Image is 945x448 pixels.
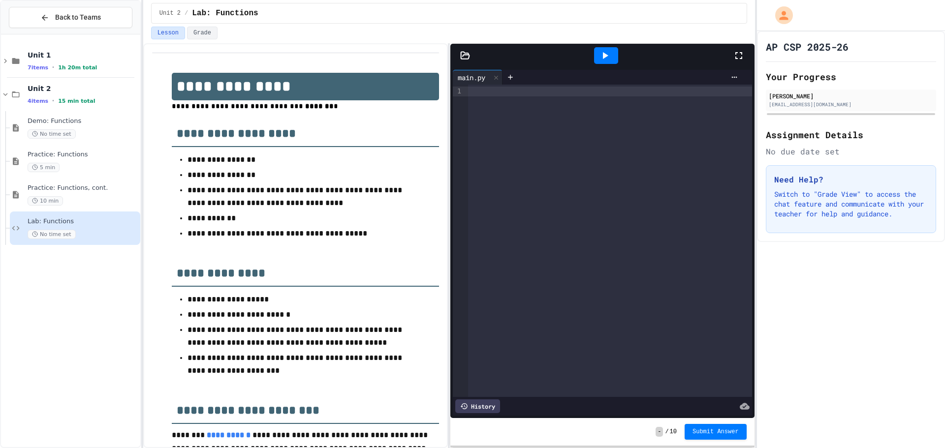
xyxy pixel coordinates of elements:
span: 10 [670,428,677,436]
span: Practice: Functions, cont. [28,184,138,192]
span: Lab: Functions [28,217,138,226]
span: Lab: Functions [192,7,258,19]
div: main.py [453,72,490,83]
span: 5 min [28,163,60,172]
span: 1h 20m total [58,64,97,71]
span: No time set [28,230,76,239]
span: Unit 2 [28,84,138,93]
button: Grade [187,27,218,39]
div: No due date set [766,146,936,157]
span: / [185,9,188,17]
span: • [52,63,54,71]
span: Unit 1 [28,51,138,60]
span: 15 min total [58,98,95,104]
span: 10 min [28,196,63,206]
span: Unit 2 [159,9,181,17]
h2: Your Progress [766,70,936,84]
span: / [665,428,668,436]
span: 4 items [28,98,48,104]
div: [EMAIL_ADDRESS][DOMAIN_NAME] [769,101,933,108]
span: No time set [28,129,76,139]
span: Practice: Functions [28,150,138,159]
h2: Assignment Details [766,128,936,142]
p: Switch to "Grade View" to access the chat feature and communicate with your teacher for help and ... [774,189,928,219]
button: Lesson [151,27,185,39]
h1: AP CSP 2025-26 [766,40,849,54]
div: History [455,399,500,413]
div: 1 [453,87,463,96]
h3: Need Help? [774,174,928,185]
span: Back to Teams [55,12,101,23]
div: main.py [453,70,503,85]
span: Submit Answer [693,428,739,436]
span: • [52,97,54,105]
div: [PERSON_NAME] [769,91,933,100]
button: Back to Teams [9,7,132,28]
span: Demo: Functions [28,117,138,125]
span: 7 items [28,64,48,71]
span: - [656,427,663,437]
button: Submit Answer [685,424,747,440]
div: My Account [765,4,795,27]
